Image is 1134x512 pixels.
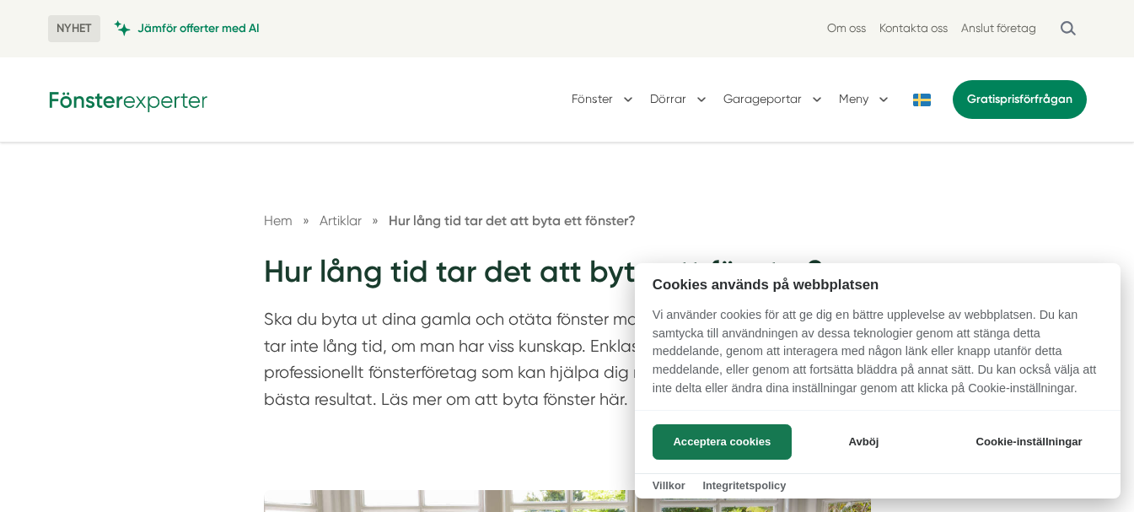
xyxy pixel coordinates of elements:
button: Acceptera cookies [653,424,792,460]
p: Vi använder cookies för att ge dig en bättre upplevelse av webbplatsen. Du kan samtycka till anvä... [635,306,1121,409]
a: Integritetspolicy [702,479,786,492]
h2: Cookies används på webbplatsen [635,277,1121,293]
button: Avböj [797,424,931,460]
a: Villkor [653,479,685,492]
button: Cookie-inställningar [955,424,1103,460]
